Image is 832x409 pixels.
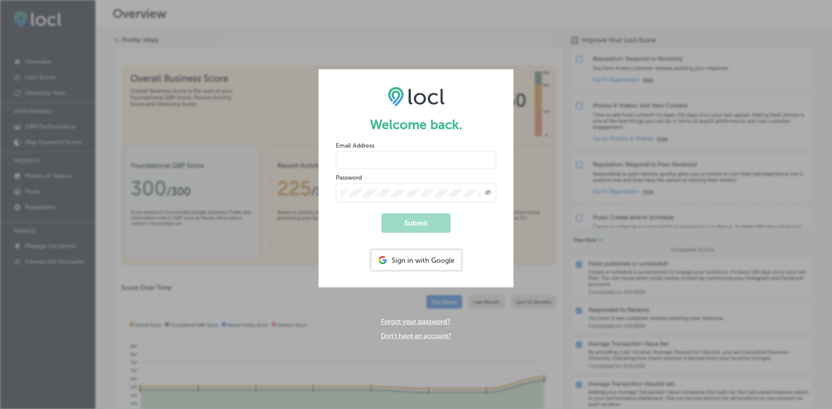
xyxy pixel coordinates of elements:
a: Forgot your password? [381,318,450,325]
span: Toggle password visibility [484,189,491,197]
label: Password [336,174,362,181]
label: Email Address [336,142,374,149]
a: Don't have an account? [381,332,451,340]
h1: Welcome back. [336,117,496,132]
div: Sign in with Google [371,250,461,270]
img: LOCL logo [388,87,445,106]
button: Submit [381,213,451,233]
